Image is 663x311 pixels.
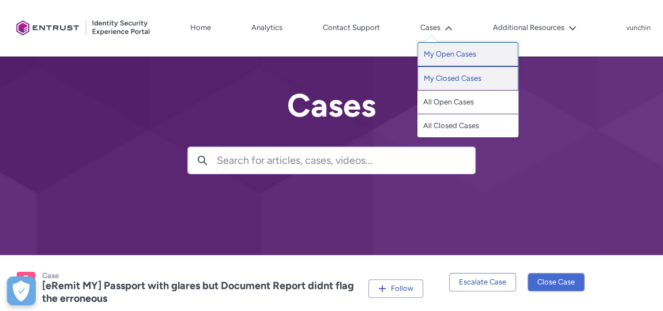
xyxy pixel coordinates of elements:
a: Contact Support [320,19,383,36]
button: User Profile vunchin [626,21,651,33]
records-entity-label: Case [42,271,59,280]
a: My Closed Cases [417,66,518,91]
a: Analytics, opens in new tab [248,19,285,36]
input: Search for articles, cases, videos... [217,147,475,174]
button: Close Case [528,273,585,291]
button: Search [188,147,217,174]
a: All Open Cases [417,91,518,114]
a: Home [187,19,214,36]
a: My Open Cases [417,42,518,66]
div: Cookie Preferences [7,276,36,305]
h2: Cases [187,88,476,123]
span: Follow [391,284,413,293]
lightning-formatted-text: [eRemit MY] Passport with glares but Document Report didnt flag the erroneous [42,279,354,305]
p: vunchin [626,24,651,32]
button: Follow [368,279,423,298]
button: Open Preferences [7,276,36,305]
button: Escalate Case [449,273,516,291]
button: Cases [417,19,455,36]
button: Additional Resources [490,19,579,36]
a: All Closed Cases [417,114,518,137]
